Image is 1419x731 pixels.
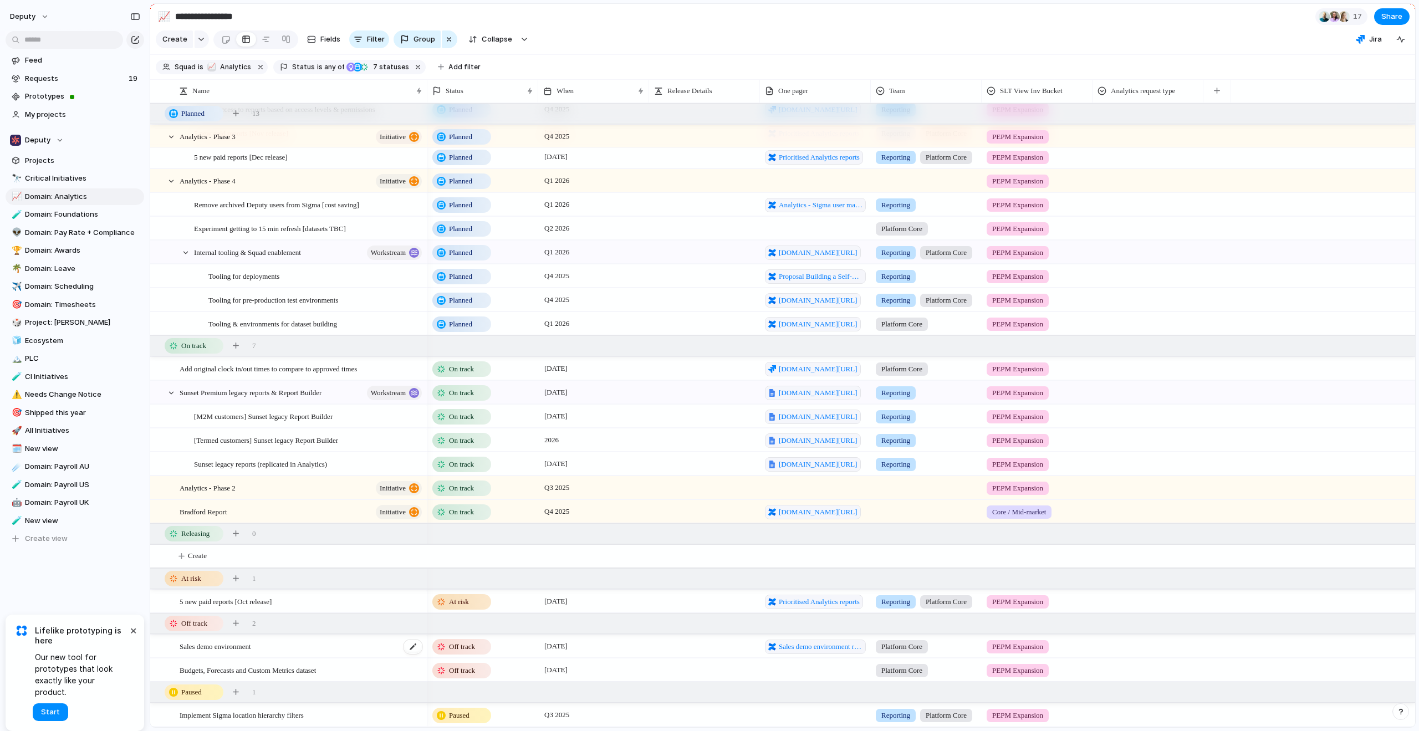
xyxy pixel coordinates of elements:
button: 🤖 [10,497,21,508]
span: Planned [449,223,472,234]
a: [DOMAIN_NAME][URL] [765,317,861,331]
span: [DATE] [542,410,570,423]
span: 1 [252,573,256,584]
a: 🎯Domain: Timesheets [6,297,144,313]
a: 🧪New view [6,513,144,529]
span: Planned [449,319,472,330]
span: Analytics - Phase 2 [180,481,236,494]
span: 0 [252,528,256,539]
span: My projects [25,109,140,120]
span: Squad [175,62,196,72]
span: Lifelike prototyping is here [35,626,127,646]
span: Reporting [881,387,910,398]
span: New view [25,443,140,454]
span: Domain: Scheduling [25,281,140,292]
span: Create view [25,533,68,544]
button: Share [1374,8,1410,25]
span: Experiment getting to 15 min refresh [datasets TBC] [194,222,346,234]
a: Proposal Building a Self-Serve Deployment Tool for Sigma Report Management [765,269,866,284]
span: Planned [449,176,472,187]
span: Analytics [220,62,251,72]
div: 🤖 [12,497,19,509]
span: initiative [380,129,406,145]
span: Platform Core [881,223,922,234]
button: ⚠️ [10,389,21,400]
span: Domain: Timesheets [25,299,140,310]
button: 🧪 [10,479,21,490]
span: Planned [449,200,472,211]
button: is [196,61,206,73]
span: Prioritised Analytics reports [779,596,860,607]
a: [DOMAIN_NAME][URL] [765,433,861,448]
div: ✈️Domain: Scheduling [6,278,144,295]
a: [DOMAIN_NAME][URL] [765,293,861,308]
a: 🚀All Initiatives [6,422,144,439]
span: Q4 2025 [542,293,572,306]
span: PEPM Expansion [992,364,1043,375]
div: ✈️ [12,280,19,293]
a: 🧪Domain: Payroll US [6,477,144,493]
span: [DOMAIN_NAME][URL] [779,459,857,470]
a: 🧪Domain: Foundations [6,206,144,223]
a: 🏔️PLC [6,350,144,367]
span: Release Details [667,85,712,96]
span: Prioritised Analytics reports [779,152,860,163]
span: PEPM Expansion [992,411,1043,422]
a: 👽Domain: Pay Rate + Compliance [6,224,144,241]
div: 🎲 [12,316,19,329]
div: 🧪 [12,370,19,383]
div: 🏔️ [12,352,19,365]
span: Sales demo environment [180,640,251,652]
span: Domain: Pay Rate + Compliance [25,227,140,238]
span: Bradford Report [180,505,227,518]
span: One pager [778,85,808,96]
span: Feed [25,55,140,66]
span: Q1 2026 [542,317,572,330]
div: 🤖Domain: Payroll UK [6,494,144,511]
a: 🧊Ecosystem [6,333,144,349]
span: Prototypes [25,91,140,102]
span: Name [192,85,210,96]
span: Reporting [881,247,910,258]
a: [DOMAIN_NAME][URL] [765,505,861,519]
span: Projects [25,155,140,166]
span: Add filter [448,62,481,72]
button: ☄️ [10,461,21,472]
span: [DATE] [542,386,570,399]
div: 🧪 [12,514,19,527]
span: Reporting [881,435,910,446]
span: At risk [181,573,201,584]
span: Domain: Payroll US [25,479,140,490]
div: 🚀 [12,425,19,437]
button: 📈Analytics [205,61,253,73]
a: 🌴Domain: Leave [6,260,144,277]
button: initiative [376,481,422,495]
span: [Termed customers] Sunset legacy Report Builder [194,433,338,446]
span: Analytics - Phase 3 [180,130,236,142]
span: Platform Core [881,364,922,375]
span: Jira [1369,34,1382,45]
div: 📈Domain: Analytics [6,188,144,205]
button: 🏆 [10,245,21,256]
span: Reporting [881,596,910,607]
span: Share [1381,11,1402,22]
div: ☄️Domain: Payroll AU [6,458,144,475]
span: Q2 2026 [542,222,572,235]
span: PEPM Expansion [992,223,1043,234]
div: 🔭Critical Initiatives [6,170,144,187]
span: [DOMAIN_NAME][URL] [779,319,857,330]
a: 🎲Project: [PERSON_NAME] [6,314,144,331]
span: SLT View Inv Bucket [1000,85,1063,96]
span: Releasing [181,528,210,539]
span: Sunset Premium legacy reports & Report Builder [180,386,321,398]
span: 2026 [542,433,562,447]
span: Project: [PERSON_NAME] [25,317,140,328]
span: Q4 2025 [542,130,572,143]
span: Proposal Building a Self-Serve Deployment Tool for Sigma Report Management [779,271,862,282]
span: PEPM Expansion [992,319,1043,330]
span: Create [188,550,207,561]
span: PEPM Expansion [992,387,1043,398]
